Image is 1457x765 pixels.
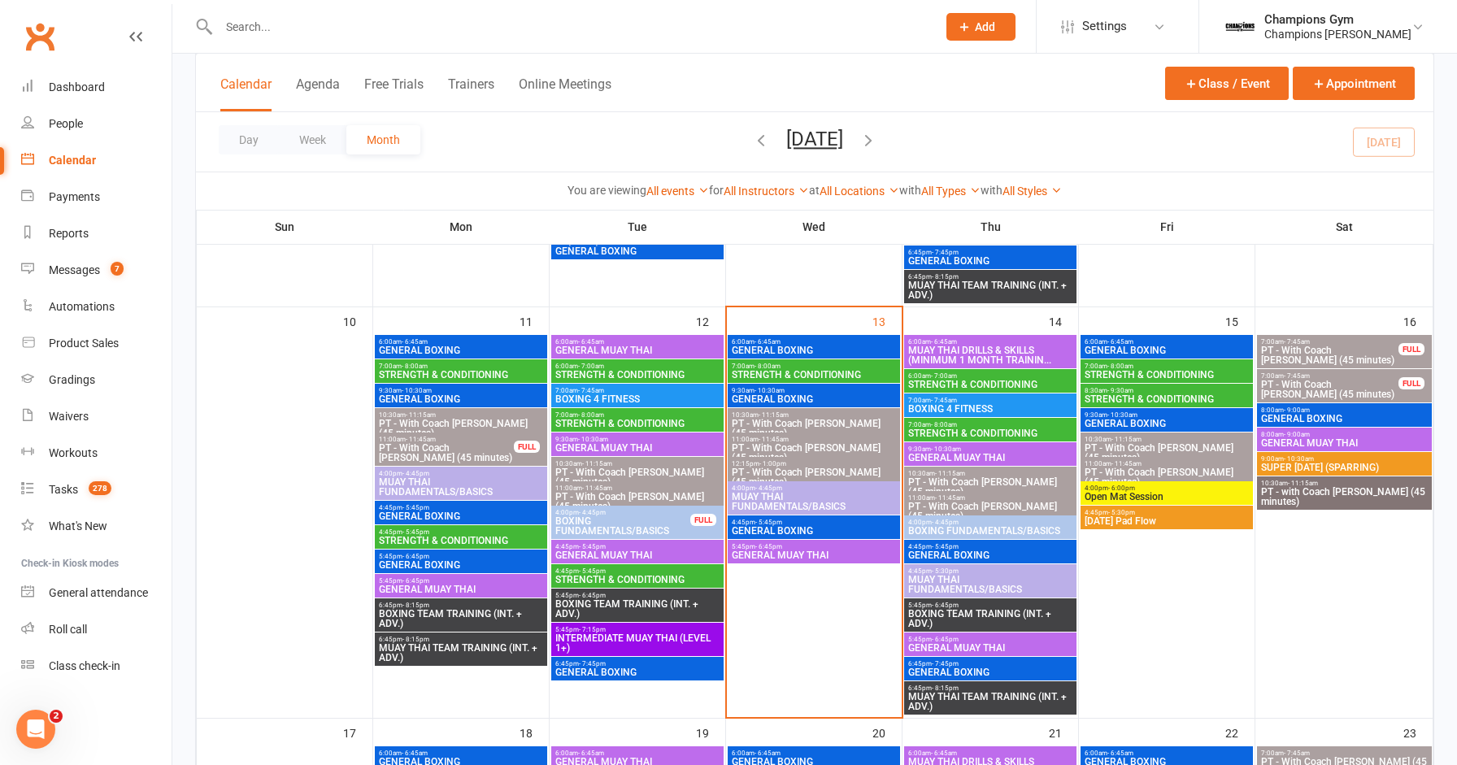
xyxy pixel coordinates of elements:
span: BOXING 4 FITNESS [907,404,1073,414]
span: BOXING FUNDAMENTALS/BASICS [555,516,691,536]
span: - 1:00pm [759,460,786,467]
span: - 8:15pm [932,273,959,280]
th: Wed [726,210,902,244]
a: General attendance kiosk mode [21,575,172,611]
span: [DATE] Pad Flow [1084,516,1250,526]
span: 6:00am [907,338,1073,346]
span: 9:30am [555,436,720,443]
span: GENERAL BOXING [731,394,897,404]
span: GENERAL BOXING [378,560,544,570]
span: PT - With Coach [PERSON_NAME] (45 minutes) [1084,467,1250,487]
div: Champions [PERSON_NAME] [1264,27,1411,41]
a: What's New [21,508,172,545]
strong: for [709,184,724,197]
span: 6:45pm [907,273,1073,280]
div: Product Sales [49,337,119,350]
span: - 7:45am [1284,750,1310,757]
span: - 6:45am [578,750,604,757]
span: - 7:00am [931,372,957,380]
span: - 5:45pm [402,504,429,511]
span: 5:45pm [907,636,1073,643]
span: GENERAL BOXING [907,550,1073,560]
span: - 11:15am [759,411,789,419]
a: Calendar [21,142,172,179]
span: SUPER [DATE] (SPARRING) [1260,463,1429,472]
span: - 6:00pm [1108,485,1135,492]
span: STRENGTH & CONDITIONING [1084,370,1250,380]
strong: at [809,184,820,197]
span: - 7:45pm [579,660,606,667]
div: What's New [49,519,107,532]
span: - 11:15am [1288,480,1318,487]
span: STRENGTH & CONDITIONING [1084,394,1250,404]
a: Waivers [21,398,172,435]
span: PT - With Coach [PERSON_NAME] (45 minutes) [731,467,897,487]
span: - 11:15am [1111,436,1142,443]
span: 10:30am [378,411,544,419]
span: PT - With Coach [PERSON_NAME] (45 minutes) [555,492,720,511]
span: 4:45pm [378,528,544,536]
span: 9:30am [1084,411,1250,419]
span: 10:30am [555,460,720,467]
a: All Instructors [724,185,809,198]
span: 7:00am [1260,750,1429,757]
span: - 5:45pm [932,543,959,550]
span: PT - With Coach [PERSON_NAME] (45 minutes) [1084,443,1250,463]
span: 9:30am [907,446,1073,453]
span: GENERAL MUAY THAI [731,550,897,560]
div: Calendar [49,154,96,167]
span: GENERAL MUAY THAI [555,346,720,355]
div: FULL [514,441,540,453]
span: STRENGTH & CONDITIONING [907,428,1073,438]
span: - 5:45pm [755,519,782,526]
span: 4:45pm [731,519,897,526]
span: - 11:45am [759,436,789,443]
span: 2 [50,710,63,723]
span: 5:45pm [555,592,720,599]
span: Open Mat Session [1084,492,1250,502]
span: MUAY THAI TEAM TRAINING (INT. + ADV.) [378,643,544,663]
div: 23 [1403,719,1433,745]
span: 6:45pm [378,602,544,609]
span: - 10:30am [1107,411,1137,419]
span: 6:00am [555,363,720,370]
span: 5:45pm [731,543,897,550]
span: 4:45pm [555,567,720,575]
span: - 7:45am [578,387,604,394]
span: - 7:45am [1284,372,1310,380]
span: 5:45pm [378,553,544,560]
strong: with [899,184,921,197]
span: 6:00am [1084,750,1250,757]
span: - 6:45pm [402,553,429,560]
div: 10 [343,307,372,334]
span: 7:00am [731,363,897,370]
span: - 4:45pm [579,509,606,516]
div: 13 [872,307,902,334]
div: 20 [872,719,902,745]
span: - 5:30pm [1108,509,1135,516]
th: Sun [197,210,373,244]
span: 5:45pm [378,577,544,585]
span: - 7:15pm [579,626,606,633]
div: Tasks [49,483,78,496]
div: Gradings [49,373,95,386]
div: Automations [49,300,115,313]
button: Calendar [220,76,272,111]
span: STRENGTH & CONDITIONING [907,380,1073,389]
th: Sat [1255,210,1433,244]
span: - 8:00am [578,411,604,419]
span: - 4:45pm [932,519,959,526]
span: 7:00am [1260,372,1399,380]
span: GENERAL BOXING [1260,414,1429,424]
a: Roll call [21,611,172,648]
span: - 9:00am [1284,406,1310,414]
span: PT - With Coach [PERSON_NAME] (45 minutes) [731,443,897,463]
span: - 6:45pm [755,543,782,550]
span: 4:45pm [1084,509,1250,516]
span: PT - With Coach [PERSON_NAME] (45 minutes) [1260,380,1399,399]
span: 6:45pm [907,249,1073,256]
span: - 7:45am [931,397,957,404]
span: 4:45pm [555,543,720,550]
th: Mon [373,210,550,244]
span: 6:00am [731,750,897,757]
